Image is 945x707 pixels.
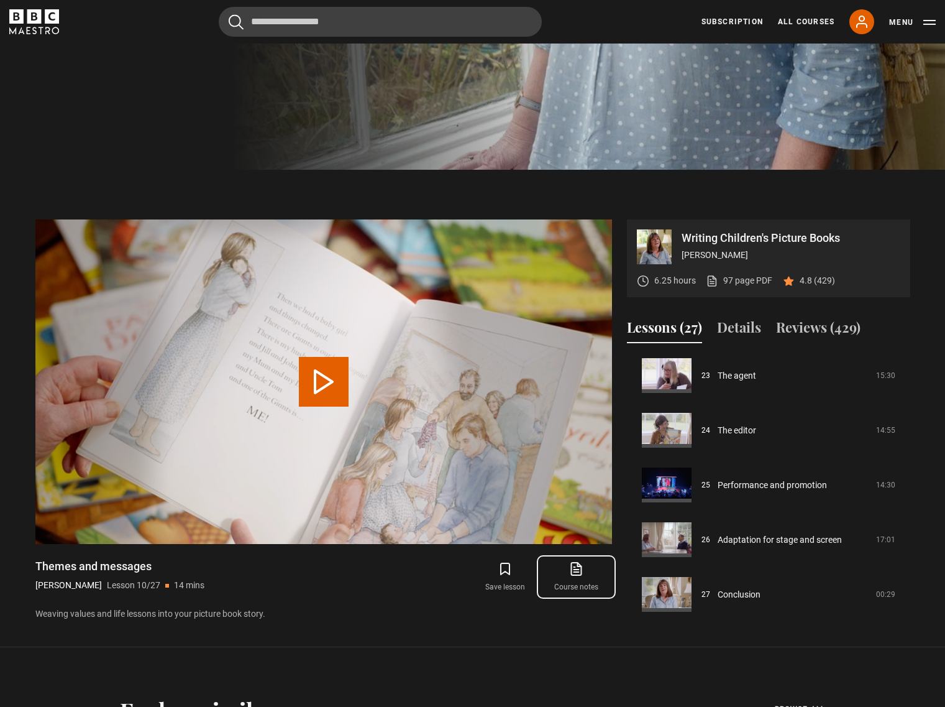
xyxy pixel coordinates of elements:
[682,249,900,262] p: [PERSON_NAME]
[470,559,541,595] button: Save lesson
[35,559,204,574] h1: Themes and messages
[718,534,842,547] a: Adaptation for stage and screen
[718,424,756,437] a: The editor
[778,16,834,27] a: All Courses
[35,608,612,621] p: Weaving values and life lessons into your picture book story.
[889,16,936,29] button: Toggle navigation
[706,274,772,287] a: 97 page PDF
[701,16,763,27] a: Subscription
[718,588,760,601] a: Conclusion
[219,7,542,37] input: Search
[682,233,900,244] p: Writing Children's Picture Books
[107,579,160,592] p: Lesson 10/27
[627,317,702,343] button: Lessons (27)
[541,559,611,595] a: Course notes
[718,369,756,382] a: The agent
[35,219,612,544] video-js: Video Player
[35,579,102,592] p: [PERSON_NAME]
[299,357,349,407] button: Play Lesson Themes and messages
[654,274,696,287] p: 6.25 hours
[717,317,761,343] button: Details
[718,479,827,492] a: Performance and promotion
[229,14,244,30] button: Submit the search query
[800,274,835,287] p: 4.8 (429)
[776,317,861,343] button: Reviews (429)
[9,9,59,34] svg: BBC Maestro
[174,579,204,592] p: 14 mins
